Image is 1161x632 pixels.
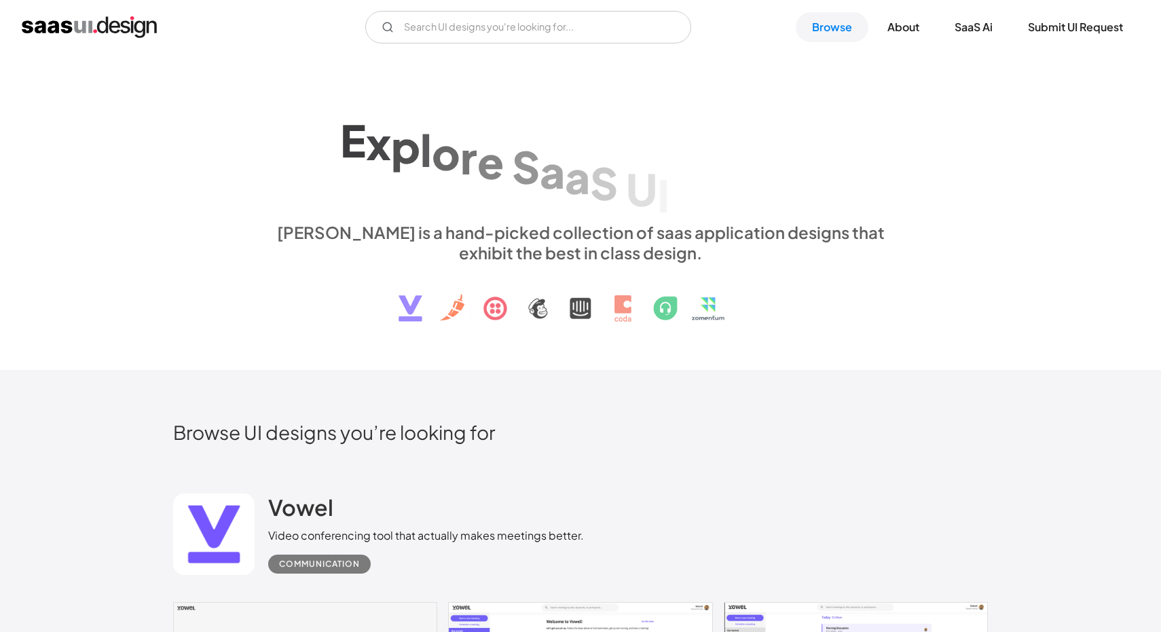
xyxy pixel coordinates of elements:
[268,222,893,263] div: [PERSON_NAME] is a hand-picked collection of saas application designs that exhibit the best in cl...
[279,556,360,572] div: Communication
[340,114,366,166] div: E
[268,494,333,527] a: Vowel
[366,117,391,169] div: x
[375,263,786,333] img: text, icon, saas logo
[512,140,540,192] div: S
[477,135,504,187] div: e
[871,12,936,42] a: About
[268,527,584,544] div: Video conferencing tool that actually makes meetings better.
[420,123,432,175] div: l
[365,11,691,43] input: Search UI designs you're looking for...
[432,127,460,179] div: o
[626,162,657,215] div: U
[365,11,691,43] form: Email Form
[1012,12,1139,42] a: Submit UI Request
[391,119,420,172] div: p
[173,420,988,444] h2: Browse UI designs you’re looking for
[460,131,477,183] div: r
[22,16,157,38] a: home
[540,145,565,198] div: a
[938,12,1009,42] a: SaaS Ai
[268,105,893,209] h1: Explore SaaS UI design patterns & interactions.
[657,169,669,221] div: I
[565,151,590,203] div: a
[268,494,333,521] h2: Vowel
[796,12,868,42] a: Browse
